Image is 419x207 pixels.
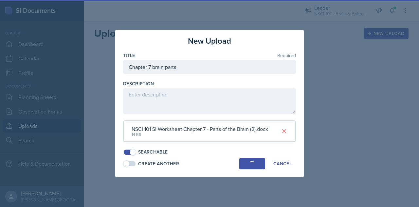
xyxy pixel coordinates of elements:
[123,52,135,59] label: Title
[269,158,296,169] button: Cancel
[123,60,296,74] input: Enter title
[138,160,179,167] div: Create Another
[132,132,268,137] div: 14 KB
[132,125,268,133] div: NSCI 101 SI Worksheet Chapter 7 - Parts of the Brain (2).docx
[277,53,296,58] span: Required
[273,161,292,166] div: Cancel
[123,80,154,87] label: Description
[138,149,168,155] div: Searchable
[188,35,231,47] h3: New Upload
